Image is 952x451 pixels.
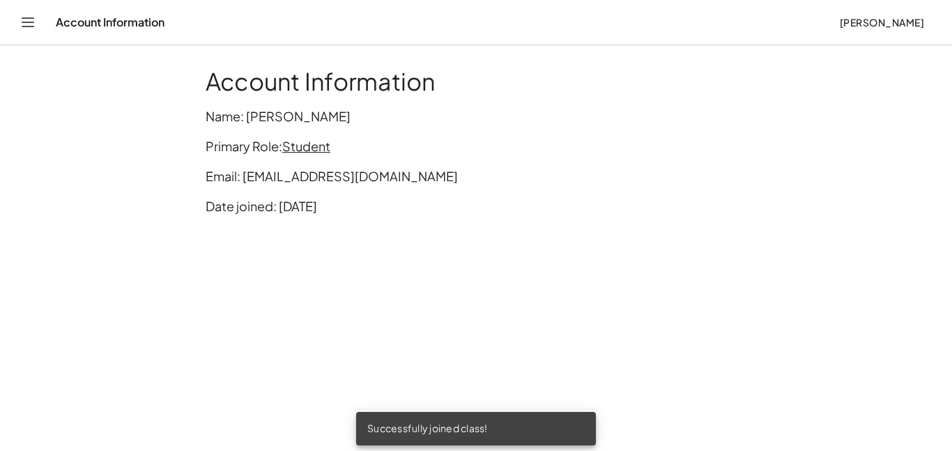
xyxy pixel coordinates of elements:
[17,11,39,33] button: Toggle navigation
[206,68,746,95] h1: Account Information
[206,197,746,215] p: Date joined: [DATE]
[206,107,746,125] p: Name: [PERSON_NAME]
[839,16,924,29] span: [PERSON_NAME]
[206,137,746,155] p: Primary Role:
[356,412,596,445] div: Successfully joined class!
[282,138,330,154] span: Student
[206,167,746,185] p: Email: [EMAIL_ADDRESS][DOMAIN_NAME]
[828,10,935,35] button: [PERSON_NAME]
